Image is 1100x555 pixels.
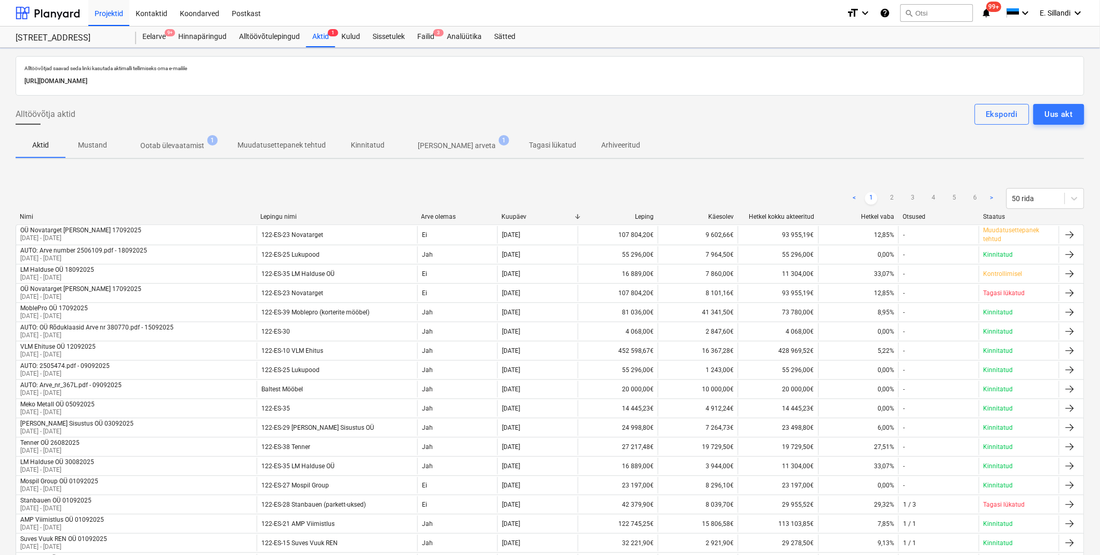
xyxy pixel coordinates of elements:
a: Failid3 [411,27,441,47]
i: notifications [982,7,992,19]
div: 32 221,90€ [578,535,658,551]
iframe: Chat Widget [1048,505,1100,555]
p: Arhiveeritud [601,140,640,151]
div: [DATE] [502,539,520,547]
div: 19 729,50€ [658,439,738,455]
a: Alltöövõtulepingud [233,27,306,47]
div: 55 296,00€ [738,246,818,263]
p: [DATE] - [DATE] [20,293,141,301]
span: 99+ [987,2,1002,12]
div: 1 243,00€ [658,362,738,378]
a: Sissetulek [366,27,411,47]
div: 452 598,67€ [578,342,658,359]
a: Page 5 [948,192,961,205]
div: [DATE] [502,462,520,470]
div: Jah [417,323,497,340]
span: search [905,9,913,17]
div: [DATE] [502,482,520,489]
div: 27 217,48€ [578,439,658,455]
p: Aktid [28,140,53,151]
div: 2 921,90€ [658,535,738,551]
span: 12,85% [874,289,894,297]
div: 7 860,00€ [658,266,738,282]
div: 113 103,85€ [738,516,818,532]
p: Kontrollimisel [984,270,1023,279]
p: Kinnitatud [984,404,1013,413]
i: keyboard_arrow_down [1019,7,1032,19]
span: 0,00% [878,386,894,393]
p: [DATE] - [DATE] [20,273,94,282]
a: Sätted [488,27,522,47]
p: Ootab ülevaatamist [140,140,204,151]
div: 7 964,50€ [658,246,738,263]
div: 93 955,19€ [738,285,818,301]
span: 6,00% [878,424,894,431]
div: LM Halduse OÜ 30082025 [20,458,94,466]
span: 0,00% [878,482,894,489]
div: Ekspordi [986,108,1018,121]
div: Otsused [903,213,975,220]
a: Analüütika [441,27,488,47]
div: 1 / 1 [903,539,916,547]
span: 33,07% [874,270,894,277]
div: 2 847,60€ [658,323,738,340]
div: [DATE] [502,366,520,374]
div: [DATE] [502,501,520,508]
div: [DATE] [502,347,520,354]
div: 73 780,00€ [738,304,818,321]
p: Kinnitatud [984,347,1013,355]
p: [URL][DOMAIN_NAME] [24,76,1076,87]
div: 16 367,28€ [658,342,738,359]
div: 4 912,24€ [658,400,738,417]
div: 428 969,52€ [738,342,818,359]
div: 55 296,00€ [738,362,818,378]
p: Kinnitatud [984,385,1013,394]
div: 122-ES-35 LM Halduse OÜ [261,462,335,470]
p: Alltöövõtjad saavad seda linki kasutada aktimalli tellimiseks oma e-mailile [24,65,1076,72]
div: 29 278,50€ [738,535,818,551]
div: [STREET_ADDRESS] [16,33,124,44]
div: 23 197,00€ [738,477,818,494]
p: Tagasi lükatud [984,289,1025,298]
p: Kinnitatud [984,250,1013,259]
div: - [903,231,905,239]
div: MoblePro OÜ 17092025 [20,305,88,312]
a: Eelarve9+ [136,27,172,47]
div: - [903,462,905,470]
p: Mustand [78,140,107,151]
div: - [903,366,905,374]
div: 11 304,00€ [738,266,818,282]
a: Page 3 [907,192,919,205]
p: [DATE] - [DATE] [20,389,122,398]
div: Jah [417,400,497,417]
a: Page 1 is your current page [865,192,878,205]
div: Leping [582,213,654,220]
p: [DATE] - [DATE] [20,485,98,494]
div: - [903,309,905,316]
p: [DATE] - [DATE] [20,331,174,340]
div: Hetkel kokku akteeritud [743,213,815,220]
div: [DATE] [502,386,520,393]
span: 9,13% [878,539,894,547]
span: 1 [328,29,338,36]
div: 93 955,19€ [738,226,818,244]
a: Page 2 [886,192,898,205]
div: Ei [417,226,497,244]
div: 11 304,00€ [738,458,818,474]
div: 14 445,23€ [578,400,658,417]
div: 41 341,50€ [658,304,738,321]
div: LM Halduse OÜ 18092025 [20,266,94,273]
div: Kuupäev [501,213,574,220]
div: - [903,289,905,297]
div: 122-ES-38 Tenner [261,443,310,451]
div: OÜ Novatarget [PERSON_NAME] 17092025 [20,227,141,234]
span: 0,00% [878,405,894,412]
div: Jah [417,535,497,551]
div: 4 068,00€ [738,323,818,340]
p: Muudatusettepanek tehtud [237,140,326,151]
div: - [903,386,905,393]
div: 8 101,16€ [658,285,738,301]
